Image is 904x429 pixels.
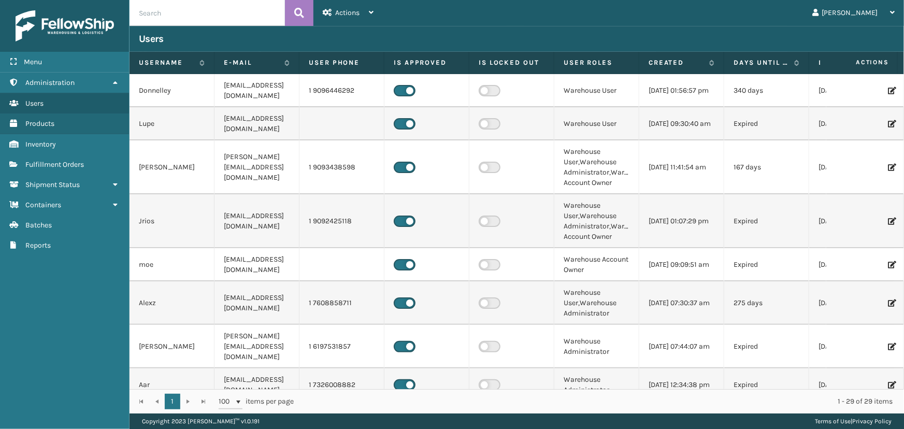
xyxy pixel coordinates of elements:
td: [DATE] 11:41:54 am [639,140,724,194]
span: Fulfillment Orders [25,160,84,169]
p: Copyright 2023 [PERSON_NAME]™ v 1.0.191 [142,413,260,429]
h3: Users [139,33,164,45]
i: Edit [888,87,894,94]
td: [DATE] 09:44:07 am [809,74,894,107]
td: [EMAIL_ADDRESS][DOMAIN_NAME] [214,281,299,325]
i: Edit [888,261,894,268]
span: 100 [219,396,234,407]
span: Actions [335,8,360,17]
td: [DATE] 08:34:40 am [809,248,894,281]
td: Expired [724,107,809,140]
label: Username [139,58,194,67]
td: Warehouse User [554,107,639,140]
label: Is Locked Out [479,58,544,67]
td: Warehouse Account Owner [554,248,639,281]
td: Warehouse Administrator [554,368,639,402]
td: [DATE] 10:34:52 am [809,140,894,194]
td: Warehouse User,Warehouse Administrator,Warehouse Account Owner [554,194,639,248]
td: [DATE] 01:26:14 pm [809,194,894,248]
td: Alexz [130,281,214,325]
span: Administration [25,78,75,87]
td: 1 9092425118 [299,194,384,248]
td: 1 7608858711 [299,281,384,325]
td: [DATE] 07:44:07 am [639,325,724,368]
i: Edit [888,343,894,350]
td: 167 days [724,140,809,194]
i: Edit [888,381,894,389]
span: Products [25,119,54,128]
td: 1 9096446292 [299,74,384,107]
td: Expired [724,325,809,368]
span: items per page [219,394,294,409]
td: 1 6197531857 [299,325,384,368]
img: logo [16,10,114,41]
span: Menu [24,58,42,66]
i: Edit [888,164,894,171]
td: 1 7326008882 [299,368,384,402]
td: [DATE] 01:56:57 pm [639,74,724,107]
td: [PERSON_NAME][EMAIL_ADDRESS][DOMAIN_NAME] [214,140,299,194]
a: 1 [165,394,180,409]
span: Inventory [25,140,56,149]
td: [PERSON_NAME][EMAIL_ADDRESS][DOMAIN_NAME] [214,325,299,368]
td: Jrios [130,194,214,248]
td: [PERSON_NAME] [130,140,214,194]
td: [DATE] 08:12:28 am [809,325,894,368]
td: Aar [130,368,214,402]
label: Is Approved [394,58,460,67]
td: [DATE] 12:36:04 pm [809,368,894,402]
td: [EMAIL_ADDRESS][DOMAIN_NAME] [214,194,299,248]
label: Last Seen [819,58,874,67]
td: [DATE] 01:07:29 pm [639,194,724,248]
td: moe [130,248,214,281]
td: Expired [724,248,809,281]
i: Edit [888,120,894,127]
td: Warehouse Administrator [554,325,639,368]
span: Batches [25,221,52,230]
span: Containers [25,201,61,209]
td: Expired [724,194,809,248]
td: [EMAIL_ADDRESS][DOMAIN_NAME] [214,368,299,402]
i: Edit [888,299,894,307]
span: Actions [823,54,895,71]
td: 1 9093438598 [299,140,384,194]
a: Terms of Use [815,418,851,425]
td: Expired [724,368,809,402]
i: Edit [888,218,894,225]
td: [DATE] 09:09:51 am [639,248,724,281]
div: 1 - 29 of 29 items [309,396,893,407]
td: Donnelley [130,74,214,107]
label: User phone [309,58,375,67]
td: [DATE] 07:30:37 am [639,281,724,325]
label: Created [649,58,704,67]
td: Warehouse User,Warehouse Administrator [554,281,639,325]
span: Shipment Status [25,180,80,189]
td: [DATE] 12:34:38 pm [639,368,724,402]
label: Days until password expires [734,58,789,67]
td: Warehouse User [554,74,639,107]
a: Privacy Policy [852,418,892,425]
label: User Roles [564,58,629,67]
td: Warehouse User,Warehouse Administrator,Warehouse Account Owner [554,140,639,194]
td: [EMAIL_ADDRESS][DOMAIN_NAME] [214,74,299,107]
td: [DATE] 07:05:39 am [809,281,894,325]
td: [PERSON_NAME] [130,325,214,368]
span: Reports [25,241,51,250]
span: Users [25,99,44,108]
td: 340 days [724,74,809,107]
label: E-mail [224,58,279,67]
td: Lupe [130,107,214,140]
div: | [815,413,892,429]
td: [EMAIL_ADDRESS][DOMAIN_NAME] [214,107,299,140]
td: [EMAIL_ADDRESS][DOMAIN_NAME] [214,248,299,281]
td: [DATE] 09:30:40 am [639,107,724,140]
td: 275 days [724,281,809,325]
td: [DATE] 07:44:50 am [809,107,894,140]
